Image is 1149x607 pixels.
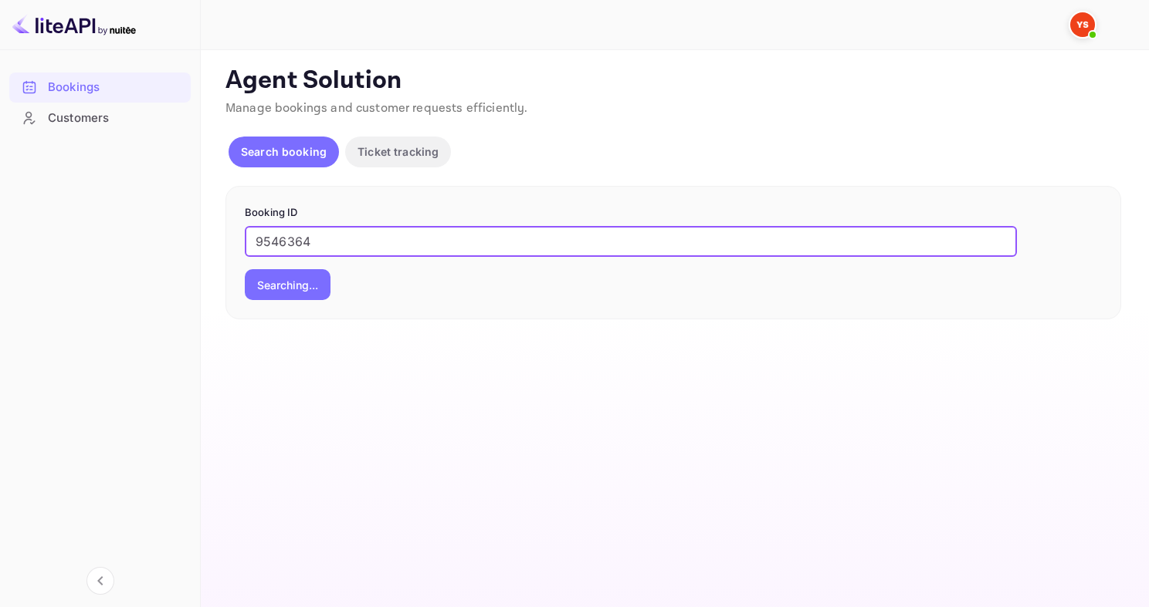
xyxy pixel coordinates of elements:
[9,73,191,103] div: Bookings
[48,79,183,96] div: Bookings
[9,103,191,133] div: Customers
[245,226,1017,257] input: Enter Booking ID (e.g., 63782194)
[86,567,114,595] button: Collapse navigation
[9,73,191,101] a: Bookings
[358,143,439,160] p: Ticket tracking
[241,143,327,160] p: Search booking
[245,269,330,300] button: Searching...
[9,103,191,132] a: Customers
[225,66,1121,96] p: Agent Solution
[1070,12,1095,37] img: Yandex Support
[245,205,1102,221] p: Booking ID
[12,12,136,37] img: LiteAPI logo
[48,110,183,127] div: Customers
[225,100,528,116] span: Manage bookings and customer requests efficiently.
